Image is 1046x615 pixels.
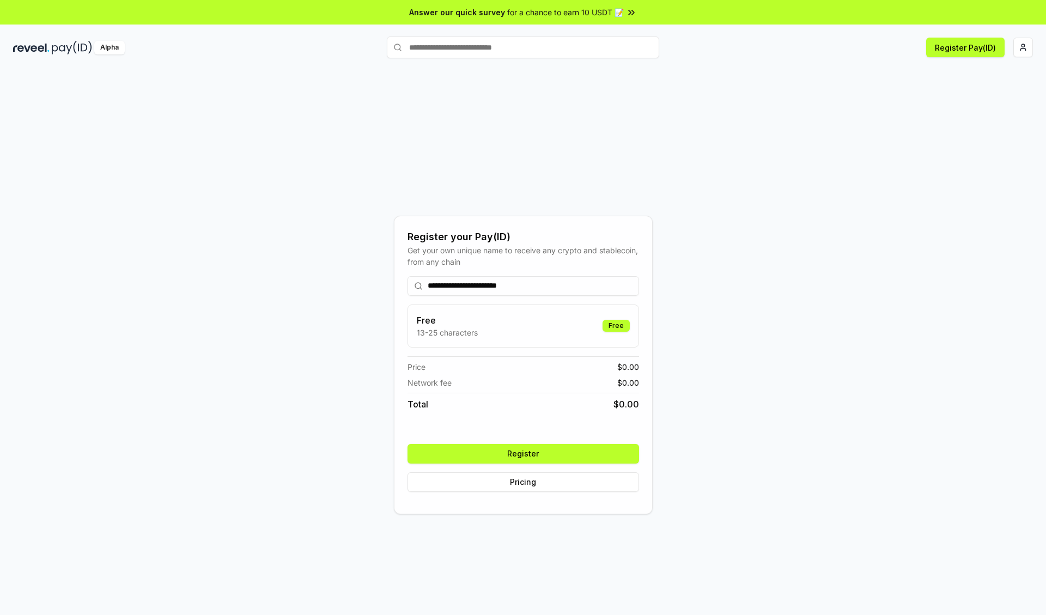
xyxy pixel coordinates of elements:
[617,377,639,388] span: $ 0.00
[408,229,639,245] div: Register your Pay(ID)
[603,320,630,332] div: Free
[409,7,505,18] span: Answer our quick survey
[507,7,624,18] span: for a chance to earn 10 USDT 📝
[408,472,639,492] button: Pricing
[417,314,478,327] h3: Free
[94,41,125,54] div: Alpha
[926,38,1005,57] button: Register Pay(ID)
[408,361,425,373] span: Price
[617,361,639,373] span: $ 0.00
[52,41,92,54] img: pay_id
[13,41,50,54] img: reveel_dark
[408,377,452,388] span: Network fee
[417,327,478,338] p: 13-25 characters
[408,398,428,411] span: Total
[408,245,639,267] div: Get your own unique name to receive any crypto and stablecoin, from any chain
[408,444,639,464] button: Register
[613,398,639,411] span: $ 0.00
